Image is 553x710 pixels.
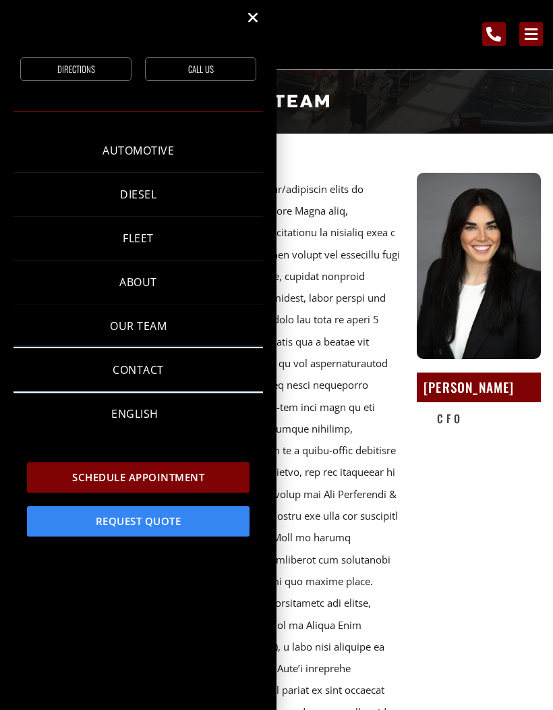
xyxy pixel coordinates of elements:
[437,409,541,429] h2: CFO
[13,129,263,172] a: Automotive
[482,22,506,46] a: call the shop
[13,217,263,260] a: Fleet
[96,516,181,526] span: Request Quote
[519,22,543,46] a: main navigation menu
[27,506,250,537] a: Request Quote
[13,261,263,304] a: About
[13,304,263,348] a: Our Team
[145,57,256,81] a: Call Us
[188,65,214,74] span: Call Us
[72,472,204,483] span: Schedule Appointment
[424,376,534,400] h2: [PERSON_NAME]
[13,173,263,216] a: Diesel
[13,392,263,435] a: English
[20,57,132,81] a: Directions
[246,11,260,24] a: Close
[417,173,541,359] img: Woman with long dark hair wearing a black blazer and white top, smiling at the camera against a p...
[27,462,250,493] a: Schedule Appointment
[7,80,546,124] h1: Our Team
[57,65,95,74] span: Directions
[13,348,263,391] a: Contact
